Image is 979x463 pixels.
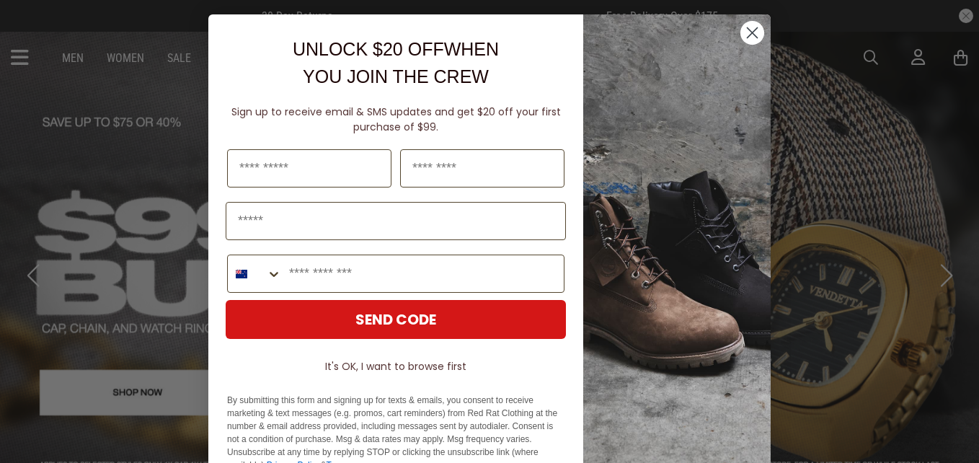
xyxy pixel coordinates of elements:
[226,353,566,379] button: It's OK, I want to browse first
[226,300,566,339] button: SEND CODE
[228,255,282,292] button: Search Countries
[444,39,499,59] span: WHEN
[303,66,489,87] span: YOU JOIN THE CREW
[231,105,561,134] span: Sign up to receive email & SMS updates and get $20 off your first purchase of $99.
[293,39,444,59] span: UNLOCK $20 OFF
[226,202,566,240] input: Email
[236,268,247,280] img: New Zealand
[227,149,391,188] input: First Name
[740,20,765,45] button: Close dialog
